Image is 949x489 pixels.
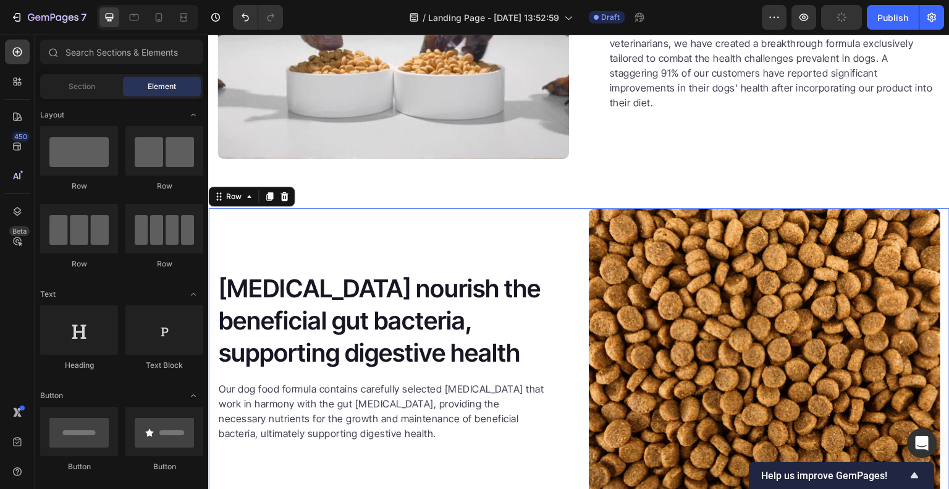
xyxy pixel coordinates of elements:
[11,238,340,334] p: [MEDICAL_DATA] nourish the beneficial gut bacteria, supporting digestive health
[81,10,86,25] p: 7
[5,5,92,30] button: 7
[15,156,36,168] div: Row
[423,11,426,24] span: /
[601,12,620,23] span: Draft
[183,105,203,125] span: Toggle open
[125,360,203,371] div: Text Block
[208,35,949,489] iframe: Design area
[40,109,64,121] span: Layout
[9,226,30,236] div: Beta
[183,284,203,304] span: Toggle open
[233,5,283,30] div: Undo/Redo
[428,11,559,24] span: Landing Page - [DATE] 13:52:59
[125,181,203,192] div: Row
[69,81,95,92] span: Section
[12,132,30,142] div: 450
[40,258,118,270] div: Row
[40,360,118,371] div: Heading
[125,258,203,270] div: Row
[40,390,63,401] span: Button
[148,81,176,92] span: Element
[381,174,732,470] img: 495611768014373769-99d3349b-5f1a-4064-8218-37549b20c163.png
[877,11,908,24] div: Publish
[867,5,919,30] button: Publish
[11,347,340,406] p: Our dog food formula contains carefully selected [MEDICAL_DATA] that work in harmony with the gut...
[40,40,203,64] input: Search Sections & Elements
[125,461,203,472] div: Button
[183,386,203,406] span: Toggle open
[40,181,118,192] div: Row
[761,470,907,482] span: Help us improve GemPages!
[40,289,56,300] span: Text
[40,461,118,472] div: Button
[907,428,937,458] div: Open Intercom Messenger
[761,468,922,483] button: Show survey - Help us improve GemPages!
